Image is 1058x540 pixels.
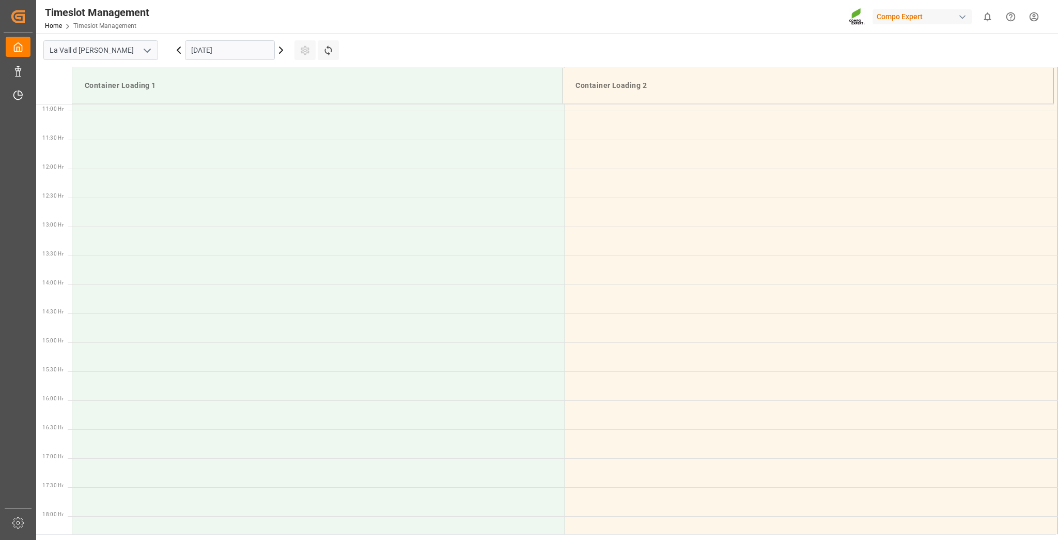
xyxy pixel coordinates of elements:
img: Screenshot%202023-09-29%20at%2010.02.21.png_1712312052.png [849,8,865,26]
span: 17:30 Hr [42,483,64,488]
span: 13:00 Hr [42,222,64,228]
input: Type to search/select [43,40,158,60]
span: 16:30 Hr [42,425,64,430]
button: open menu [139,42,154,58]
div: Container Loading 2 [571,76,1045,95]
span: 14:00 Hr [42,280,64,286]
span: 12:00 Hr [42,164,64,170]
span: 15:00 Hr [42,338,64,343]
span: 11:00 Hr [42,106,64,112]
span: 18:00 Hr [42,512,64,517]
span: 11:30 Hr [42,135,64,141]
span: 14:30 Hr [42,309,64,314]
div: Container Loading 1 [81,76,554,95]
a: Home [45,22,62,29]
span: 12:30 Hr [42,193,64,199]
button: Compo Expert [873,7,976,26]
input: DD.MM.YYYY [185,40,275,60]
span: 15:30 Hr [42,367,64,372]
span: 13:30 Hr [42,251,64,257]
button: Help Center [999,5,1022,28]
div: Compo Expert [873,9,972,24]
span: 16:00 Hr [42,396,64,401]
div: Timeslot Management [45,5,149,20]
span: 17:00 Hr [42,454,64,459]
button: show 0 new notifications [976,5,999,28]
